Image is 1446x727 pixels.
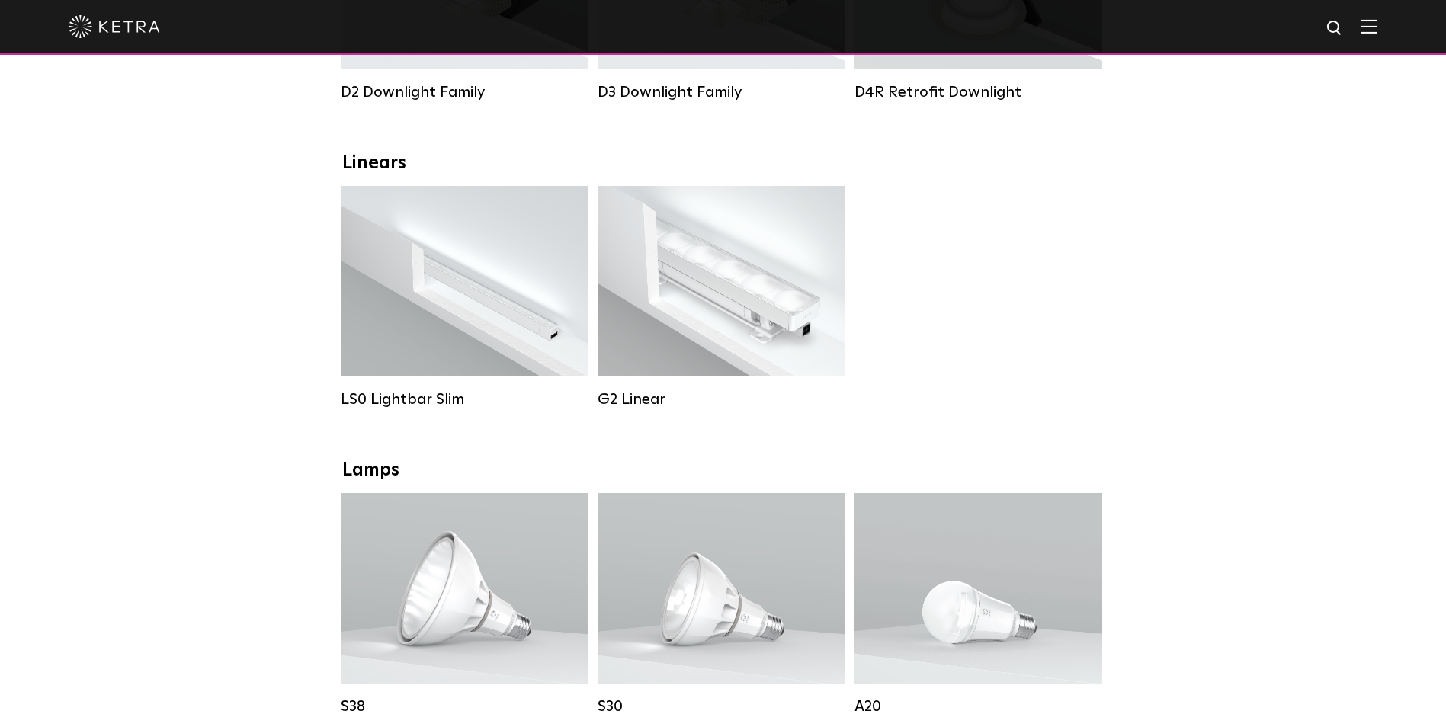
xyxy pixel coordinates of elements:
[854,697,1102,716] div: A20
[341,83,588,101] div: D2 Downlight Family
[342,460,1105,482] div: Lamps
[69,15,160,38] img: ketra-logo-2019-white
[598,83,845,101] div: D3 Downlight Family
[1361,19,1377,34] img: Hamburger%20Nav.svg
[1326,19,1345,38] img: search icon
[598,390,845,408] div: G2 Linear
[598,697,845,716] div: S30
[854,493,1102,716] a: A20 Lumen Output:600 / 800Colors:White / BlackBase Type:E26 Edison Base / GU24Beam Angles:Omni-Di...
[598,493,845,716] a: S30 Lumen Output:1100Colors:White / BlackBase Type:E26 Edison Base / GU24Beam Angles:15° / 25° / ...
[341,186,588,408] a: LS0 Lightbar Slim Lumen Output:200 / 350Colors:White / BlackControl:X96 Controller
[341,493,588,716] a: S38 Lumen Output:1100Colors:White / BlackBase Type:E26 Edison Base / GU24Beam Angles:10° / 25° / ...
[341,697,588,716] div: S38
[854,83,1102,101] div: D4R Retrofit Downlight
[342,152,1105,175] div: Linears
[341,390,588,408] div: LS0 Lightbar Slim
[598,186,845,408] a: G2 Linear Lumen Output:400 / 700 / 1000Colors:WhiteBeam Angles:Flood / [GEOGRAPHIC_DATA] / Narrow...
